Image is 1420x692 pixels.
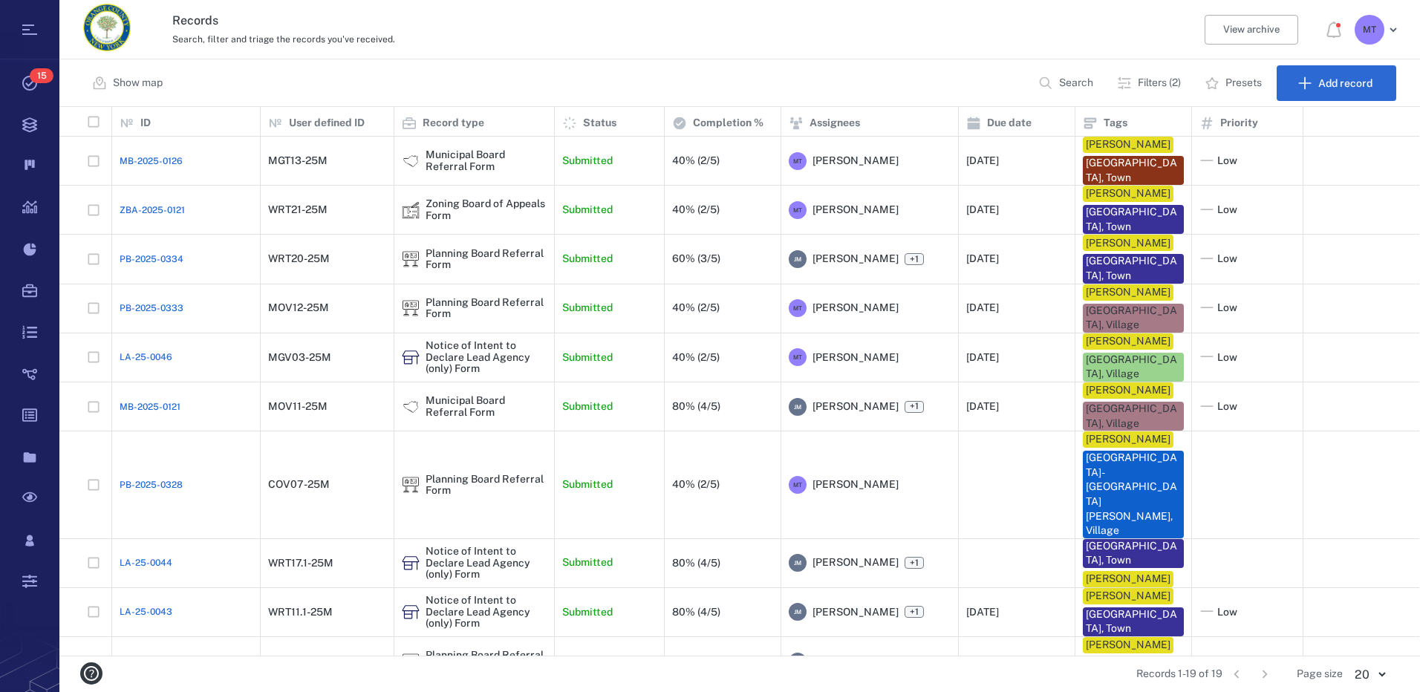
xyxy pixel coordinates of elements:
div: M T [789,476,807,494]
div: [GEOGRAPHIC_DATA], Town [1086,254,1181,283]
div: [PERSON_NAME] [1086,334,1170,349]
div: Municipal Board Referral Form [426,395,547,418]
a: ZBA-2025-0121 [120,203,185,217]
div: M T [789,348,807,366]
div: Notice of Intent to Declare Lead Agency (only) Form [402,603,420,621]
div: [GEOGRAPHIC_DATA], Village [1086,304,1181,333]
div: [PERSON_NAME] [1086,236,1170,251]
div: M T [789,299,807,317]
p: Completion % [693,116,763,131]
p: Assignees [810,116,860,131]
div: [GEOGRAPHIC_DATA], Town [1086,205,1181,234]
div: Planning Board Referral Form [402,299,420,317]
img: Orange County Planning Department logo [83,4,131,51]
a: MB-2025-0121 [120,400,180,414]
span: [PERSON_NAME] [812,350,899,365]
span: +1 [905,606,924,618]
a: MB-2025-0126 [120,154,183,168]
div: [GEOGRAPHIC_DATA], Village [1086,402,1181,431]
div: WRT11.1-25M [268,607,333,618]
a: PB-2025-0315 [120,655,181,668]
div: Planning Board Referral Form [426,474,547,497]
span: LA-25-0043 [120,605,172,618]
div: [DATE] [966,204,999,215]
span: Low [1217,399,1237,414]
img: icon Municipal Board Referral Form [402,398,420,416]
span: [PERSON_NAME] [812,654,899,669]
p: Search [1059,76,1093,91]
button: Presets [1196,65,1274,101]
p: Submitted [562,252,613,267]
button: Add record [1277,65,1396,101]
img: icon Planning Board Referral Form [402,476,420,494]
p: Submitted [562,154,613,169]
div: M T [789,152,807,170]
p: Show map [113,76,163,91]
button: help [74,656,108,691]
img: icon Municipal Board Referral Form [402,152,420,170]
span: [PERSON_NAME] [812,203,899,218]
div: J M [789,653,807,670]
p: Submitted [562,654,613,669]
div: Planning Board Referral Form [402,653,420,670]
div: 20 [1343,666,1396,683]
div: M T [1355,15,1384,45]
span: Low [1217,301,1237,316]
span: +1 [907,400,922,413]
div: [PERSON_NAME] [1086,572,1170,587]
div: Notice of Intent to Declare Lead Agency (only) Form [426,595,547,629]
p: User defined ID [289,116,365,131]
p: Submitted [562,350,613,365]
p: Submitted [562,301,613,316]
p: Submitted [562,605,613,620]
span: +1 [905,557,924,569]
p: Submitted [562,477,613,492]
div: Planning Board Referral Form [426,248,547,271]
a: LA-25-0046 [120,350,172,364]
a: LA-25-0044 [120,556,172,569]
span: Low [1217,154,1237,169]
span: Low [1217,605,1237,620]
div: [PERSON_NAME] [1086,589,1170,604]
div: Zoning Board of Appeals Form [426,198,547,221]
div: 60% (3/5) [672,253,720,264]
p: Tags [1104,116,1127,131]
span: Help [33,10,64,24]
button: Filters (2) [1108,65,1193,101]
span: [PERSON_NAME] [812,605,899,620]
img: icon Zoning Board of Appeals Form [402,201,420,219]
div: MOV12-25M [268,302,329,313]
div: 40% (2/5) [672,155,720,166]
div: MGT13-25M [268,155,328,166]
span: +1 [907,557,922,569]
button: MT [1355,15,1402,45]
button: View archive [1205,15,1298,45]
div: [GEOGRAPHIC_DATA], Town [1086,156,1181,185]
div: WRT17.1-25M [268,558,333,569]
h3: Records [172,12,977,30]
div: J M [789,603,807,621]
div: 80% (4/5) [672,607,720,618]
span: [PERSON_NAME] [812,301,899,316]
span: [PERSON_NAME] [812,477,899,492]
div: J M [789,398,807,416]
a: PB-2025-0333 [120,301,183,315]
span: 15 [30,68,53,83]
div: [PERSON_NAME] [1086,186,1170,201]
img: icon Planning Board Referral Form [402,250,420,268]
div: [PERSON_NAME] [1086,638,1170,653]
div: Notice of Intent to Declare Lead Agency (only) Form [426,546,547,580]
span: Low [1217,203,1237,218]
div: J M [789,250,807,268]
div: WRT20-25M [268,253,330,264]
div: Planning Board Referral Form [402,250,420,268]
p: Presets [1225,76,1262,91]
div: Planning Board Referral Form [426,297,547,320]
span: PB-2025-0334 [120,252,183,266]
div: [DATE] [966,302,999,313]
a: PB-2025-0328 [120,478,183,492]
